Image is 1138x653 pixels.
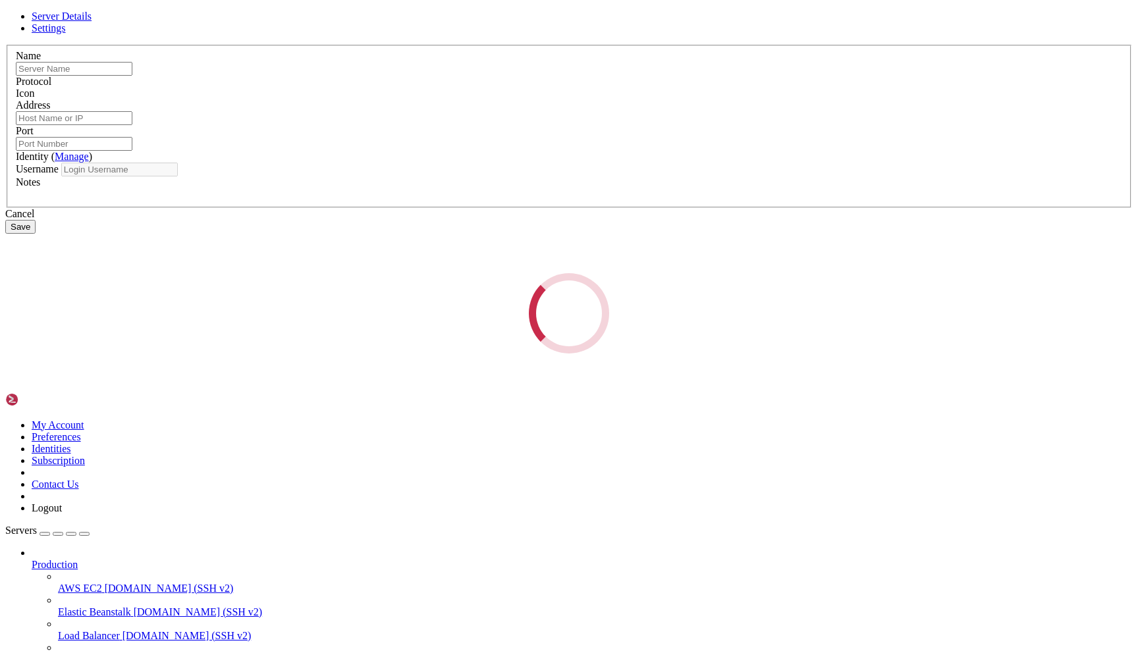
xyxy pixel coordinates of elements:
[32,22,66,34] a: Settings
[16,62,132,76] input: Server Name
[5,208,1133,220] div: Cancel
[32,455,85,466] a: Subscription
[58,571,1133,594] li: AWS EC2 [DOMAIN_NAME] (SSH v2)
[5,525,90,536] a: Servers
[134,606,263,617] span: [DOMAIN_NAME] (SSH v2)
[61,163,178,176] input: Login Username
[74,62,79,71] span: ~
[5,62,70,71] span: admin@hurracan
[32,559,1133,571] a: Production
[32,11,92,22] a: Server Details
[5,393,81,406] img: Shellngn
[58,583,102,594] span: AWS EC2
[91,62,95,71] div: (18, 6)
[105,583,234,594] span: [DOMAIN_NAME] (SSH v2)
[512,257,626,370] div: Loading...
[32,431,81,442] a: Preferences
[58,594,1133,618] li: Elastic Beanstalk [DOMAIN_NAME] (SSH v2)
[58,630,120,641] span: Load Balancer
[5,24,965,34] x-row: * Documentation: [URL][DOMAIN_NAME]
[58,630,1133,642] a: Load Balancer [DOMAIN_NAME] (SSH v2)
[16,88,34,99] label: Icon
[16,137,132,151] input: Port Number
[5,220,36,234] button: Save
[5,43,965,52] x-row: * Support: [URL][DOMAIN_NAME]
[51,151,92,162] span: ( )
[122,630,252,641] span: [DOMAIN_NAME] (SSH v2)
[58,618,1133,642] li: Load Balancer [DOMAIN_NAME] (SSH v2)
[16,50,41,61] label: Name
[32,443,71,454] a: Identities
[5,52,965,61] x-row: Last login: [DATE] from [TECHNICAL_ID]
[5,525,37,536] span: Servers
[5,5,965,14] x-row: Welcome to Ubuntu 24.04.3 LTS (GNU/Linux 6.8.0-71-generic x86_64)
[58,583,1133,594] a: AWS EC2 [DOMAIN_NAME] (SSH v2)
[55,151,89,162] a: Manage
[16,76,51,87] label: Protocol
[32,419,84,431] a: My Account
[16,99,50,111] label: Address
[58,606,1133,618] a: Elastic Beanstalk [DOMAIN_NAME] (SSH v2)
[16,151,92,162] label: Identity
[16,163,59,174] label: Username
[32,479,79,490] a: Contact Us
[32,559,78,570] span: Production
[58,606,131,617] span: Elastic Beanstalk
[5,62,965,71] x-row: : $
[16,111,132,125] input: Host Name or IP
[5,34,965,43] x-row: * Management: [URL][DOMAIN_NAME]
[16,125,34,136] label: Port
[16,176,40,188] label: Notes
[32,502,62,513] a: Logout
